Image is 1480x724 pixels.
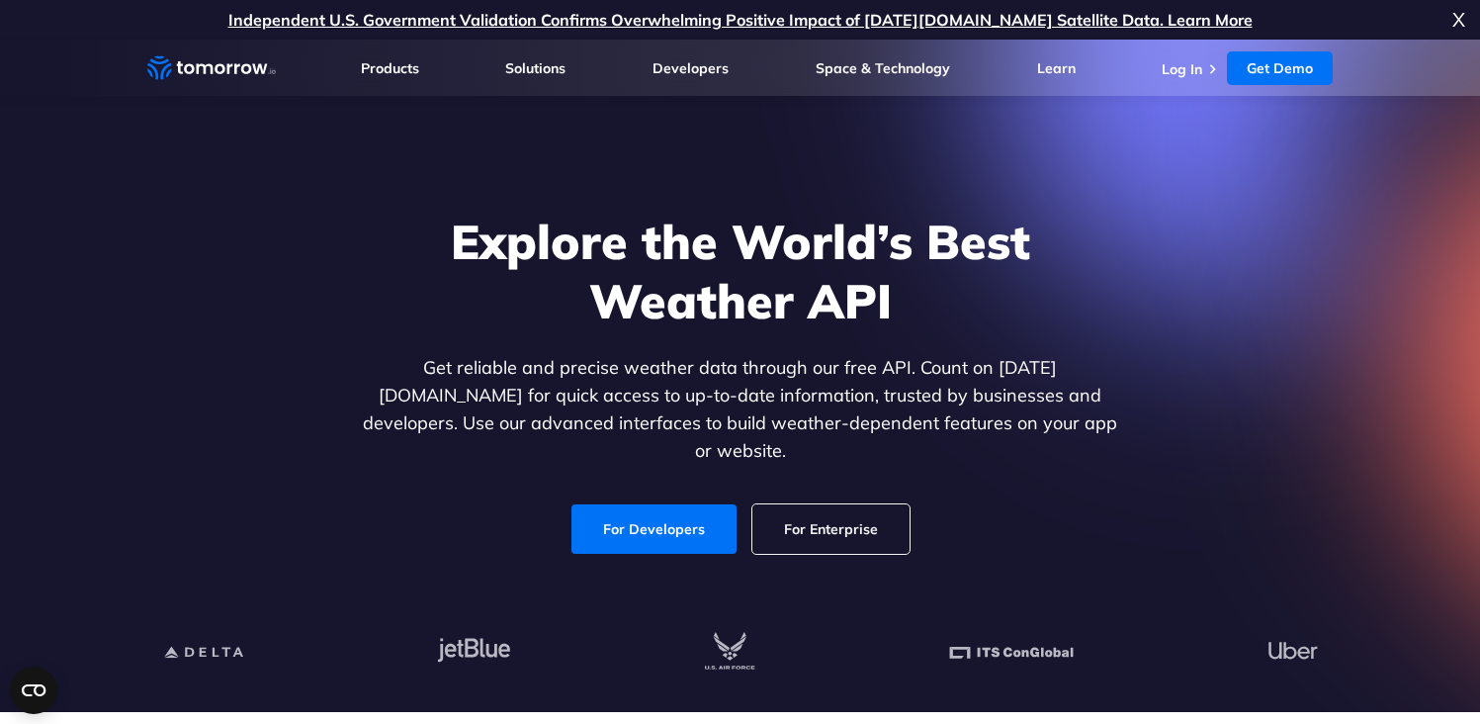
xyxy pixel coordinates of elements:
[10,667,57,714] button: Open CMP widget
[147,53,276,83] a: Home link
[359,212,1122,330] h1: Explore the World’s Best Weather API
[505,59,566,77] a: Solutions
[571,504,737,554] a: For Developers
[1037,59,1076,77] a: Learn
[816,59,950,77] a: Space & Technology
[653,59,729,77] a: Developers
[752,504,910,554] a: For Enterprise
[361,59,419,77] a: Products
[1162,60,1202,78] a: Log In
[228,10,1253,30] a: Independent U.S. Government Validation Confirms Overwhelming Positive Impact of [DATE][DOMAIN_NAM...
[1227,51,1333,85] a: Get Demo
[359,354,1122,465] p: Get reliable and precise weather data through our free API. Count on [DATE][DOMAIN_NAME] for quic...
